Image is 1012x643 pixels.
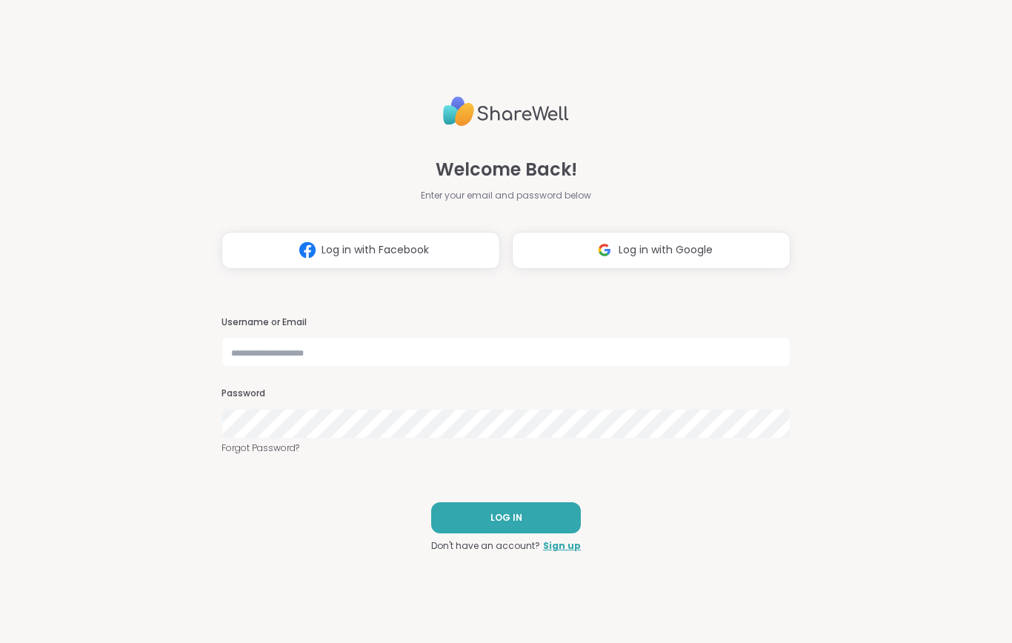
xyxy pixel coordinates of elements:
span: Don't have an account? [431,539,540,553]
img: ShareWell Logo [443,90,569,133]
h3: Username or Email [222,316,790,329]
a: Sign up [543,539,581,553]
button: Log in with Facebook [222,232,500,269]
button: LOG IN [431,502,581,533]
img: ShareWell Logomark [590,236,619,264]
img: ShareWell Logomark [293,236,322,264]
span: Log in with Facebook [322,242,429,258]
span: Enter your email and password below [421,189,591,202]
span: Log in with Google [619,242,713,258]
h3: Password [222,387,790,400]
span: LOG IN [490,511,522,524]
button: Log in with Google [512,232,790,269]
span: Welcome Back! [436,156,577,183]
a: Forgot Password? [222,442,790,455]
